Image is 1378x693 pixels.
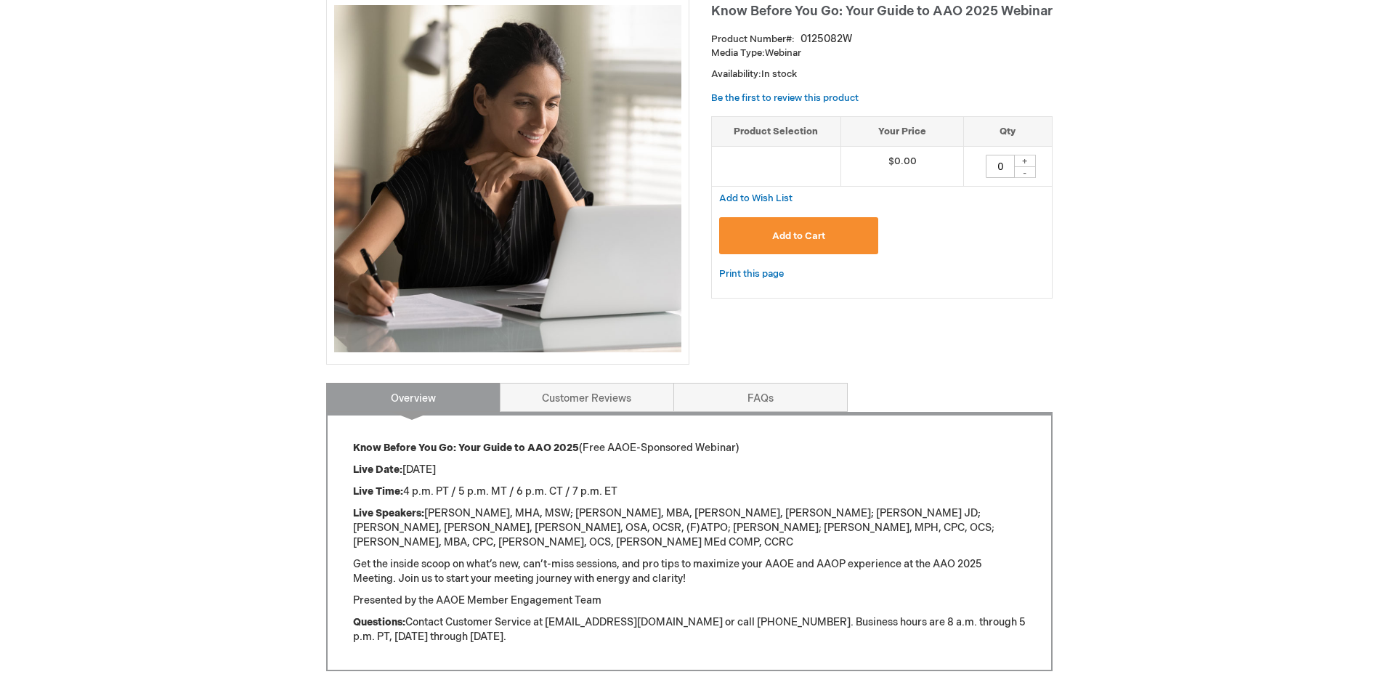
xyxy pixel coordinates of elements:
p: (Free AAOE-Sponsored Webinar) [353,441,1026,455]
span: In stock [761,68,797,80]
p: Availability: [711,68,1053,81]
p: [PERSON_NAME], MHA, MSW; [PERSON_NAME], MBA, [PERSON_NAME], [PERSON_NAME]; [PERSON_NAME] JD; [PER... [353,506,1026,550]
p: Get the inside scoop on what’s new, can’t-miss sessions, and pro tips to maximize your AAOE and A... [353,557,1026,586]
a: FAQs [673,383,848,412]
p: Webinar [711,46,1053,60]
th: Your Price [840,116,964,147]
span: Know Before You Go: Your Guide to AAO 2025 Webinar [711,4,1053,19]
div: 0125082W [801,32,852,46]
a: Add to Wish List [719,192,793,204]
p: 4 p.m. PT / 5 p.m. MT / 6 p.m. CT / 7 p.m. ET [353,485,1026,499]
a: Print this page [719,265,784,283]
div: - [1014,166,1036,178]
a: Overview [326,383,500,412]
strong: Live Time: [353,485,403,498]
strong: Questions: [353,616,405,628]
strong: Know Before You Go: Your Guide to AAO 2025 [353,442,579,454]
a: Customer Reviews [500,383,674,412]
button: Add to Cart [719,217,879,254]
strong: Live Speakers: [353,507,424,519]
span: Add to Cart [772,230,825,242]
div: + [1014,155,1036,167]
p: Presented by the AAOE Member Engagement Team [353,593,1026,608]
strong: Media Type: [711,47,765,59]
td: $0.00 [840,147,964,187]
strong: Live Date: [353,463,402,476]
a: Be the first to review this product [711,92,859,104]
input: Qty [986,155,1015,178]
th: Qty [964,116,1052,147]
strong: Product Number [711,33,795,45]
th: Product Selection [712,116,841,147]
p: [DATE] [353,463,1026,477]
p: Contact Customer Service at [EMAIL_ADDRESS][DOMAIN_NAME] or call [PHONE_NUMBER]. Business hours a... [353,615,1026,644]
img: Know Before You Go: Your Guide to AAO 2025 Webinar [334,5,681,352]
